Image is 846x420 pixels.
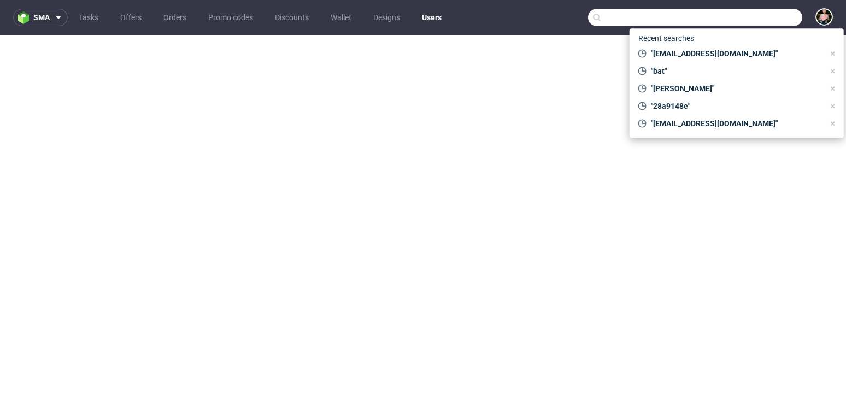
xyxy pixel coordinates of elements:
span: "bat" [647,66,824,76]
img: Marta Tomaszewska [816,9,832,25]
a: Tasks [72,9,105,26]
button: sma [13,9,68,26]
span: "[PERSON_NAME]" [647,83,824,94]
span: "[EMAIL_ADDRESS][DOMAIN_NAME]" [647,118,824,129]
span: sma [33,14,50,21]
span: "[EMAIL_ADDRESS][DOMAIN_NAME]" [647,48,824,59]
a: Users [415,9,448,26]
a: Designs [367,9,407,26]
a: Offers [114,9,148,26]
img: logo [18,11,33,24]
span: Recent searches [634,29,698,47]
span: "28a9148e" [647,100,824,111]
a: Discounts [268,9,315,26]
a: Wallet [324,9,358,26]
a: Promo codes [202,9,260,26]
a: Orders [157,9,193,26]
